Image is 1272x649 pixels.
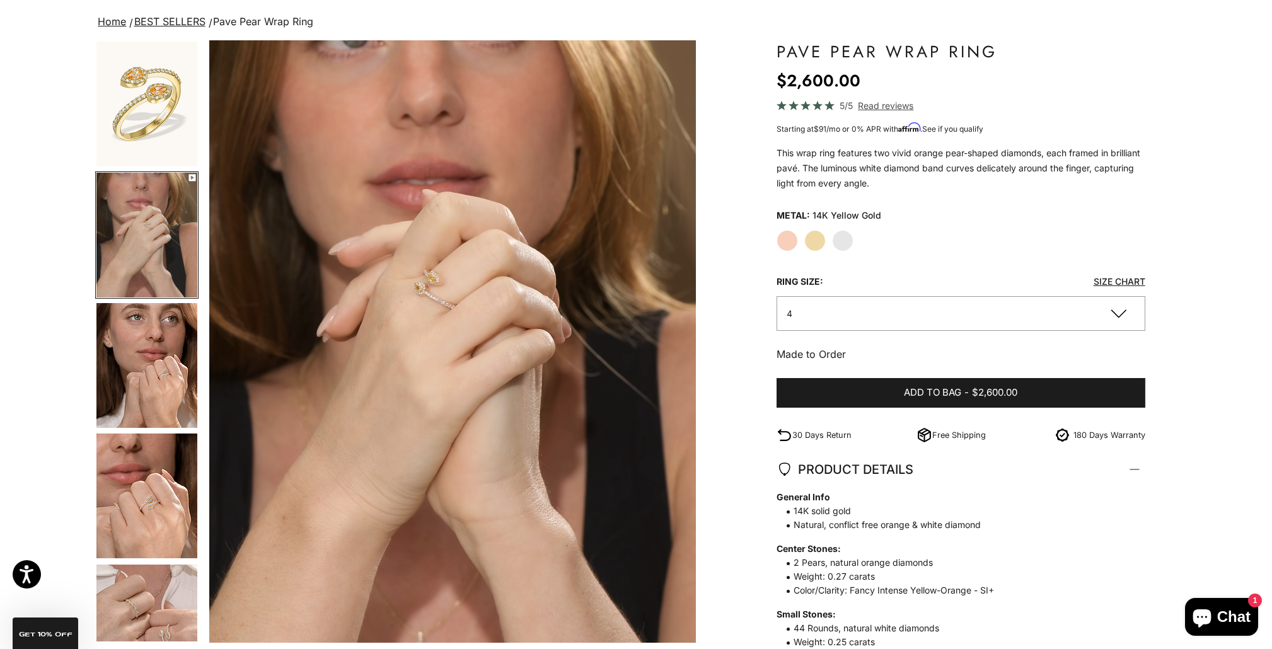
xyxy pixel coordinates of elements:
span: GET 10% Off [19,631,72,638]
span: 4 [787,308,792,319]
a: Home [98,15,126,28]
span: 5/5 [840,98,853,113]
p: Made to Order [777,346,1145,362]
img: #YellowGold #WhiteGold #RoseGold [96,173,197,297]
button: Go to item 1 [95,40,199,168]
a: See if you qualify - Learn more about Affirm Financing (opens in modal) [922,124,983,134]
video: #YellowGold #WhiteGold #RoseGold [209,40,696,643]
button: Go to item 6 [95,432,199,560]
summary: PRODUCT DETAILS [777,446,1145,493]
img: #YellowGold [96,42,197,166]
img: #YellowGold #WhiteGold #RoseGold [96,434,197,558]
span: 44 Rounds, natural white diamonds [777,621,1133,635]
span: Weight: 0.27 carats [777,570,1133,583]
nav: breadcrumbs [95,13,1176,31]
button: Add to bag-$2,600.00 [777,378,1145,408]
inbox-online-store-chat: Shopify online store chat [1181,598,1262,639]
div: GET 10% Off [13,617,78,649]
button: Go to item 5 [95,302,199,429]
span: Color/Clarity: Fancy Intense Yellow-Orange - SI+ [777,583,1133,597]
span: Read reviews [858,98,913,113]
span: Affirm [898,123,920,132]
strong: General Info [777,490,1133,504]
p: Free Shipping [932,428,986,442]
span: $91 [814,124,826,134]
div: Item 4 of 15 [209,40,696,643]
a: 5/5 Read reviews [777,98,1145,113]
h1: Pave Pear Wrap Ring [777,40,1145,63]
span: 2 Pears, natural orange diamonds [777,556,1133,570]
sale-price: $2,600.00 [777,68,860,93]
strong: Small Stones: [777,607,1133,621]
span: Pave Pear Wrap Ring [213,15,313,28]
a: Size Chart [1094,276,1145,287]
button: 4 [777,296,1145,331]
variant-option-value: 14K Yellow Gold [812,206,881,225]
span: 14K solid gold [777,504,1133,518]
span: Add to bag [904,385,961,401]
button: Go to item 4 [95,171,199,299]
legend: Metal: [777,206,810,225]
a: BEST SELLERS [134,15,205,28]
p: 30 Days Return [792,428,852,442]
span: Natural, conflict free orange & white diamond [777,518,1133,532]
span: PRODUCT DETAILS [777,459,913,480]
p: This wrap ring features two vivid orange pear-shaped diamonds, each framed in brilliant pavé. The... [777,146,1145,191]
span: Starting at /mo or 0% APR with . [777,124,983,134]
legend: Ring size: [777,272,823,291]
span: $2,600.00 [972,385,1017,401]
span: Weight: 0.25 carats [777,635,1133,649]
img: #YellowGold #WhiteGold #RoseGold [96,303,197,428]
p: 180 Days Warranty [1073,428,1145,442]
strong: Center Stones: [777,542,1133,556]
